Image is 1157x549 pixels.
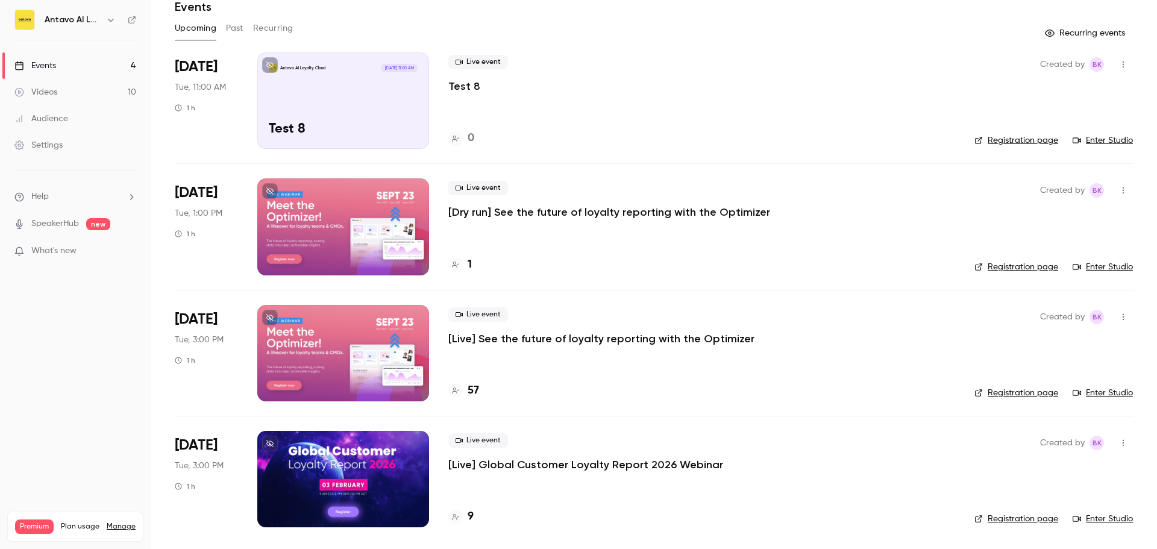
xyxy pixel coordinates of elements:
[175,229,195,239] div: 1 h
[175,305,238,401] div: Sep 23 Tue, 3:00 PM (Europe/Budapest)
[175,52,238,149] div: Sep 9 Tue, 11:00 AM (Europe/Budapest)
[226,19,243,38] button: Past
[175,103,195,113] div: 1 h
[14,139,63,151] div: Settings
[15,519,54,534] span: Premium
[448,205,770,219] a: [Dry run] See the future of loyalty reporting with the Optimizer
[175,207,222,219] span: Tue, 1:00 PM
[974,387,1058,399] a: Registration page
[448,181,508,195] span: Live event
[175,334,224,346] span: Tue, 3:00 PM
[1093,183,1102,198] span: BK
[175,81,226,93] span: Tue, 11:00 AM
[1040,436,1085,450] span: Created by
[31,245,77,257] span: What's new
[175,57,218,77] span: [DATE]
[269,122,418,137] p: Test 8
[175,436,218,455] span: [DATE]
[448,457,723,472] a: [Live] Global Customer Loyalty Report 2026 Webinar
[175,460,224,472] span: Tue, 3:00 PM
[14,113,68,125] div: Audience
[175,310,218,329] span: [DATE]
[1090,310,1104,324] span: Barbara Kekes Szabo
[448,257,472,273] a: 1
[257,52,429,149] a: Test 8Antavo AI Loyalty Cloud[DATE] 11:00 AMTest 8
[974,261,1058,273] a: Registration page
[1073,387,1133,399] a: Enter Studio
[175,183,218,202] span: [DATE]
[14,190,136,203] li: help-dropdown-opener
[15,10,34,30] img: Antavo AI Loyalty Cloud
[1090,57,1104,72] span: Barbara Kekes Szabo
[448,79,480,93] a: Test 8
[175,19,216,38] button: Upcoming
[61,522,99,532] span: Plan usage
[1039,24,1133,43] button: Recurring events
[1090,183,1104,198] span: Barbara Kekes Szabo
[31,190,49,203] span: Help
[14,60,56,72] div: Events
[448,331,754,346] a: [Live] See the future of loyalty reporting with the Optimizer
[448,433,508,448] span: Live event
[280,65,325,71] p: Antavo AI Loyalty Cloud
[468,257,472,273] h4: 1
[1090,436,1104,450] span: Barbara Kekes Szabo
[1073,134,1133,146] a: Enter Studio
[448,383,479,399] a: 57
[448,130,474,146] a: 0
[175,178,238,275] div: Sep 16 Tue, 1:00 PM (Europe/Budapest)
[31,218,79,230] a: SpeakerHub
[448,55,508,69] span: Live event
[253,19,293,38] button: Recurring
[45,14,101,26] h6: Antavo AI Loyalty Cloud
[175,482,195,491] div: 1 h
[1093,310,1102,324] span: BK
[1040,310,1085,324] span: Created by
[1093,57,1102,72] span: BK
[175,356,195,365] div: 1 h
[1040,57,1085,72] span: Created by
[122,246,136,257] iframe: Noticeable Trigger
[86,218,110,230] span: new
[381,64,417,72] span: [DATE] 11:00 AM
[175,431,238,527] div: Feb 3 Tue, 3:00 PM (Europe/Budapest)
[1040,183,1085,198] span: Created by
[448,307,508,322] span: Live event
[14,86,57,98] div: Videos
[1073,513,1133,525] a: Enter Studio
[468,130,474,146] h4: 0
[107,522,136,532] a: Manage
[1093,436,1102,450] span: BK
[468,509,474,525] h4: 9
[448,509,474,525] a: 9
[468,383,479,399] h4: 57
[974,134,1058,146] a: Registration page
[1073,261,1133,273] a: Enter Studio
[974,513,1058,525] a: Registration page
